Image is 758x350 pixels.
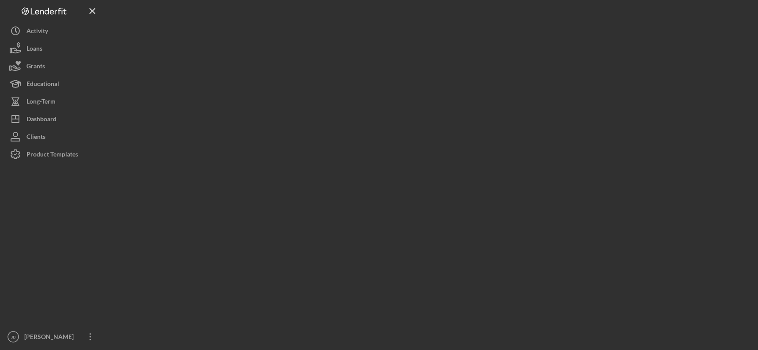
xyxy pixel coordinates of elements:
[22,328,79,348] div: [PERSON_NAME]
[4,57,101,75] button: Grants
[4,110,101,128] button: Dashboard
[4,328,101,346] button: JB[PERSON_NAME]
[26,110,56,130] div: Dashboard
[4,145,101,163] button: Product Templates
[26,145,78,165] div: Product Templates
[26,128,45,148] div: Clients
[26,93,56,112] div: Long-Term
[4,75,101,93] button: Educational
[4,93,101,110] button: Long-Term
[4,22,101,40] button: Activity
[11,335,15,339] text: JB
[4,128,101,145] button: Clients
[26,22,48,42] div: Activity
[4,40,101,57] button: Loans
[26,57,45,77] div: Grants
[26,40,42,60] div: Loans
[26,75,59,95] div: Educational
